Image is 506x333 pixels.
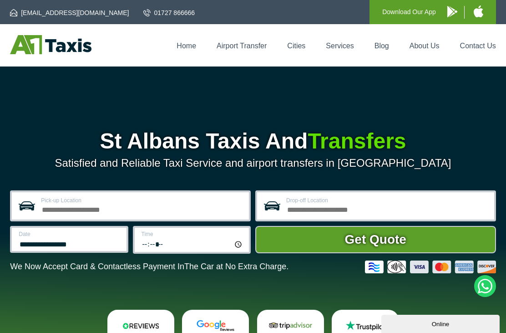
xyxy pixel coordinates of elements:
a: 01727 866666 [143,8,195,17]
span: The Car at No Extra Charge. [184,262,288,271]
p: We Now Accept Card & Contactless Payment In [10,262,288,272]
img: Credit And Debit Cards [365,261,496,273]
label: Pick-up Location [41,198,243,203]
label: Time [142,231,243,237]
img: Tripadvisor [267,320,314,332]
label: Date [19,231,121,237]
a: Services [326,42,354,50]
p: Download Our App [382,6,436,18]
img: Trustpilot [342,320,389,332]
a: Blog [374,42,389,50]
a: Cities [287,42,305,50]
h1: St Albans Taxis And [10,130,496,152]
a: [EMAIL_ADDRESS][DOMAIN_NAME] [10,8,129,17]
iframe: chat widget [381,313,501,333]
img: Reviews.io [117,320,164,332]
a: Home [177,42,196,50]
img: Google [192,320,239,332]
label: Drop-off Location [286,198,489,203]
button: Get Quote [255,226,496,253]
a: Airport Transfer [217,42,267,50]
span: Transfers [308,129,406,153]
p: Satisfied and Reliable Taxi Service and airport transfers in [GEOGRAPHIC_DATA] [10,157,496,169]
img: A1 Taxis St Albans LTD [10,35,91,54]
img: A1 Taxis iPhone App [474,5,483,17]
a: Contact Us [460,42,496,50]
a: About Us [410,42,440,50]
img: A1 Taxis Android App [447,6,457,17]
